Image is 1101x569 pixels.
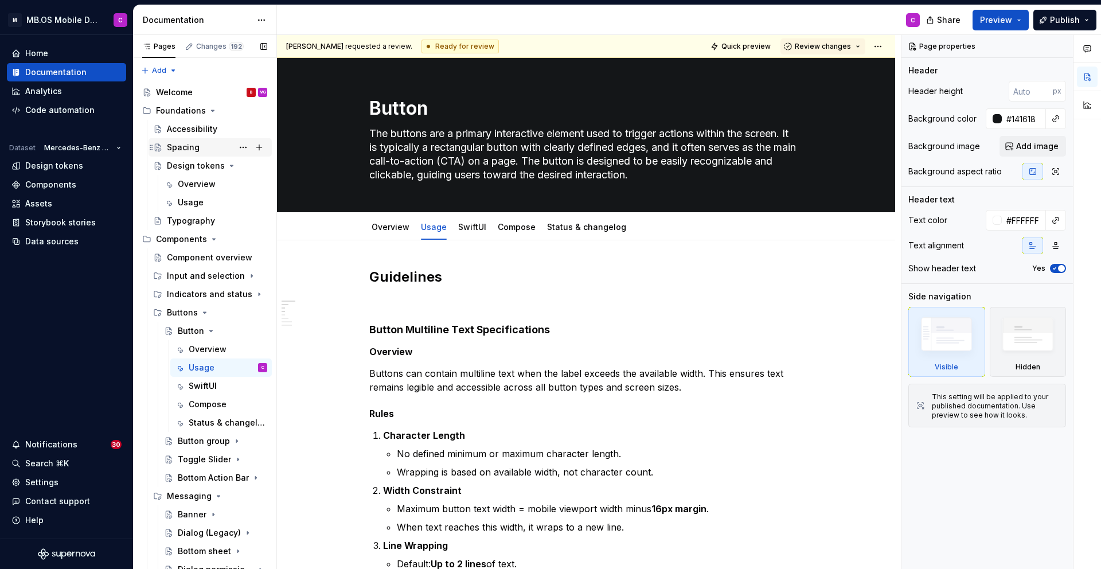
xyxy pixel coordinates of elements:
[367,95,801,122] textarea: Button
[7,511,126,529] button: Help
[25,515,44,526] div: Help
[138,63,181,79] button: Add
[7,101,126,119] a: Code automation
[178,545,231,557] div: Bottom sheet
[973,10,1029,30] button: Preview
[250,87,253,98] div: B
[159,193,272,212] a: Usage
[167,252,252,263] div: Component overview
[372,222,409,232] a: Overview
[25,85,62,97] div: Analytics
[908,240,964,251] div: Text alignment
[7,63,126,81] a: Documentation
[920,10,968,30] button: Share
[542,215,631,239] div: Status & changelog
[196,42,244,51] div: Changes
[167,270,245,282] div: Input and selection
[178,527,241,539] div: Dialog (Legacy)
[397,447,803,461] p: No defined minimum or maximum character length.
[159,432,272,450] a: Button group
[138,83,272,102] a: WelcomeBMG
[383,430,465,441] strong: Character Length
[189,344,227,355] div: Overview
[156,87,193,98] div: Welcome
[138,230,272,248] div: Components
[369,346,803,357] h5: Overview
[286,42,412,51] span: requested a review.
[367,215,414,239] div: Overview
[397,502,803,516] p: Maximum button text width = mobile viewport width minus .
[156,233,207,245] div: Components
[149,138,272,157] a: Spacing
[369,367,803,394] p: Buttons can contain multiline text when the label exceeds the available width. This ensures text ...
[149,212,272,230] a: Typography
[908,307,985,377] div: Visible
[189,399,227,410] div: Compose
[38,548,95,560] svg: Supernova Logo
[111,440,122,449] span: 30
[159,542,272,560] a: Bottom sheet
[260,87,266,98] div: MG
[167,142,200,153] div: Spacing
[25,198,52,209] div: Assets
[7,157,126,175] a: Design tokens
[178,325,204,337] div: Button
[421,40,499,53] div: Ready for review
[159,469,272,487] a: Bottom Action Bar
[229,42,244,51] span: 192
[25,48,48,59] div: Home
[908,215,947,226] div: Text color
[1002,108,1046,129] input: Auto
[178,435,230,447] div: Button group
[25,477,58,488] div: Settings
[780,38,865,54] button: Review changes
[7,82,126,100] a: Analytics
[383,540,448,551] strong: Line Wrapping
[1050,14,1080,26] span: Publish
[149,120,272,138] a: Accessibility
[159,322,272,340] a: Button
[908,263,976,274] div: Show header text
[152,66,166,75] span: Add
[167,160,225,172] div: Design tokens
[189,380,217,392] div: SwiftUI
[170,414,272,432] a: Status & changelog
[142,42,175,51] div: Pages
[159,450,272,469] a: Toggle Slider
[416,215,451,239] div: Usage
[908,166,1002,177] div: Background aspect ratio
[990,307,1067,377] div: Hidden
[1000,136,1066,157] button: Add image
[7,454,126,473] button: Search ⌘K
[369,323,803,337] h4: Button Multiline Text Specifications
[138,102,272,120] div: Foundations
[156,105,206,116] div: Foundations
[911,15,915,25] div: C
[1033,10,1096,30] button: Publish
[397,465,803,479] p: Wrapping is based on available width, not character count.
[189,417,265,428] div: Status & changelog
[25,217,96,228] div: Storybook stories
[721,42,771,51] span: Quick preview
[159,524,272,542] a: Dialog (Legacy)
[498,222,536,232] a: Compose
[547,222,626,232] a: Status & changelog
[149,303,272,322] div: Buttons
[149,248,272,267] a: Component overview
[178,509,206,520] div: Banner
[159,505,272,524] a: Banner
[795,42,851,51] span: Review changes
[25,439,77,450] div: Notifications
[25,160,83,172] div: Design tokens
[149,285,272,303] div: Indicators and status
[26,14,100,26] div: MB.OS Mobile Design System
[908,141,980,152] div: Background image
[1016,141,1059,152] span: Add image
[908,65,938,76] div: Header
[178,197,204,208] div: Usage
[170,340,272,358] a: Overview
[8,13,22,27] div: M
[170,377,272,395] a: SwiftUI
[908,113,977,124] div: Background color
[25,458,69,469] div: Search ⌘K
